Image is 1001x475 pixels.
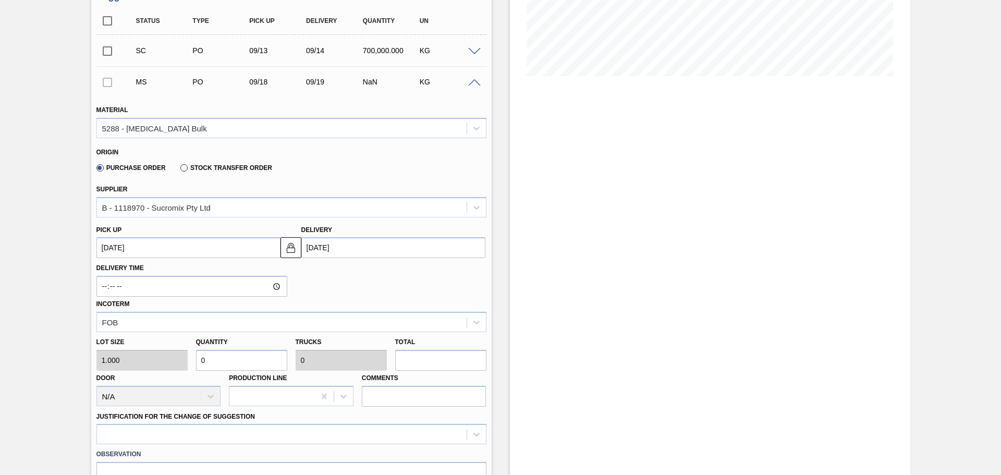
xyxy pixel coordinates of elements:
[417,46,480,55] div: KG
[96,226,122,234] label: Pick up
[96,186,128,193] label: Supplier
[133,17,197,25] div: Status
[247,78,310,86] div: 09/18/2025
[303,78,367,86] div: 09/19/2025
[303,46,367,55] div: 09/14/2025
[301,226,333,234] label: Delivery
[133,78,197,86] div: Manual Suggestion
[102,203,211,212] div: B - 1118970 - Sucromix Pty Ltd
[303,17,367,25] div: Delivery
[360,17,423,25] div: Quantity
[180,164,272,172] label: Stock Transfer Order
[96,300,130,308] label: Incoterm
[96,335,188,350] label: Lot size
[395,338,416,346] label: Total
[96,413,255,420] label: Justification for the Change of Suggestion
[102,318,118,326] div: FOB
[102,124,207,132] div: 5288 - [MEDICAL_DATA] Bulk
[96,374,115,382] label: Door
[96,164,166,172] label: Purchase Order
[96,149,119,156] label: Origin
[362,371,486,386] label: Comments
[229,374,287,382] label: Production Line
[247,46,310,55] div: 09/13/2025
[190,78,253,86] div: Purchase order
[190,17,253,25] div: Type
[296,338,322,346] label: Trucks
[133,46,197,55] div: Suggestion Created
[285,241,297,254] img: locked
[280,237,301,258] button: locked
[96,237,280,258] input: mm/dd/yyyy
[96,106,128,114] label: Material
[96,261,287,276] label: Delivery Time
[360,78,423,86] div: NaN
[301,237,485,258] input: mm/dd/yyyy
[417,78,480,86] div: KG
[247,17,310,25] div: Pick up
[190,46,253,55] div: Purchase order
[196,338,228,346] label: Quantity
[360,46,423,55] div: 700,000.000
[417,17,480,25] div: UN
[96,447,486,462] label: Observation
